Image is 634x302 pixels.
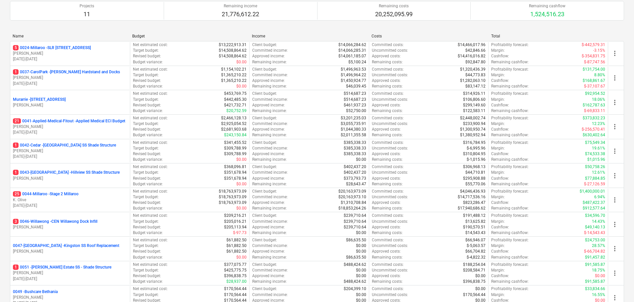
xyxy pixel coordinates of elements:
[252,42,277,48] p: Client budget :
[80,3,94,9] p: Projects
[463,97,486,102] p: $106,806.60
[224,140,247,146] p: $341,455.52
[13,102,127,108] p: [PERSON_NAME]
[583,206,605,211] p: $912,577.64
[372,108,403,114] p: Remaining costs :
[529,3,565,9] p: Remaining cashflow
[252,151,285,157] p: Approved income :
[372,84,403,89] p: Remaining costs :
[491,200,509,206] p: Cashflow :
[583,78,605,84] p: $168,861.67
[252,164,277,170] p: Client budget :
[463,176,486,181] p: $295,908.88
[224,213,247,218] p: $209,216.21
[611,147,619,155] span: more_vert
[593,48,605,53] p: -3.15%
[13,143,19,148] span: 1
[133,181,163,187] p: Budget variance :
[372,132,403,138] p: Remaining costs :
[584,84,605,89] p: $-37,107.67
[133,121,159,127] p: Target budget :
[133,67,168,72] p: Net estimated cost :
[463,102,486,108] p: $299,149.60
[611,74,619,82] span: more_vert
[463,140,486,146] p: $316,784.95
[341,115,366,121] p: $3,201,235.03
[236,59,247,65] p: $0.00
[372,213,404,218] p: Committed costs :
[465,72,486,78] p: $44,773.83
[252,84,287,89] p: Remaining income :
[236,206,247,211] p: $0.00
[252,146,288,151] p: Committed income :
[252,200,285,206] p: Approved income :
[13,243,119,249] p: 0047-[GEOGRAPHIC_DATA] - Kingston SS Roof Replacement
[133,102,161,108] p: Revised budget :
[252,78,285,84] p: Approved income :
[133,206,163,211] p: Budget variance :
[583,102,605,108] p: $162,787.63
[491,115,529,121] p: Profitability forecast :
[491,170,505,175] p: Margin :
[13,191,127,208] div: 250044-Millaroo -Stage 2 MillarooK. Olive[DATE]-[DATE]
[133,78,161,84] p: Revised budget :
[372,97,408,102] p: Uncommitted costs :
[341,67,366,72] p: $1,496,963.53
[133,157,163,162] p: Budget variance :
[583,115,605,121] p: $373,832.23
[224,102,247,108] p: $421,732.71
[221,121,247,127] p: $2,925,054.52
[344,176,366,181] p: $373,793.73
[585,176,605,181] p: $77,884.85
[341,132,366,138] p: $2,011,355.58
[582,127,605,132] p: $-256,570.41
[133,108,163,114] p: Budget variance :
[491,121,505,127] p: Margin :
[463,121,486,127] p: $233,900.94
[252,59,287,65] p: Remaining income :
[584,181,605,187] p: $-27,126.59
[133,72,159,78] p: Target budget :
[13,34,127,38] div: Name
[222,3,259,9] p: Remaining income
[491,67,529,72] p: Profitability forecast :
[491,146,505,151] p: Margin :
[491,164,529,170] p: Profitability forecast :
[583,132,605,138] p: $630,402.64
[252,157,287,162] p: Remaining income :
[13,219,127,230] div: 30046-Willawong -CEN Willawong Dock Infill[PERSON_NAME]
[224,146,247,151] p: $309,788.99
[491,78,509,84] p: Cashflow :
[133,176,161,181] p: Revised budget :
[372,176,401,181] p: Approved costs :
[491,127,509,132] p: Cashflow :
[236,181,247,187] p: $0.00
[13,75,127,81] p: [PERSON_NAME]
[491,194,505,200] p: Margin :
[133,42,168,48] p: Net estimated cost :
[219,194,247,200] p: $18,763,973.09
[13,154,127,159] p: [DATE] - [DATE]
[372,181,403,187] p: Remaining costs :
[356,157,366,162] p: $0.00
[491,181,529,187] p: Remaining cashflow :
[582,42,605,48] p: $-442,579.31
[458,53,486,59] p: $14,416,016.82
[465,170,486,175] p: $44,710.81
[611,49,619,57] span: more_vert
[460,132,486,138] p: $1,380,952.94
[592,170,605,175] p: 12.61%
[13,45,19,50] span: 5
[13,69,19,75] span: 1
[222,10,259,18] p: 21,776,612.22
[13,176,127,181] p: [PERSON_NAME]
[252,97,288,102] p: Committed income :
[372,194,408,200] p: Uncommitted costs :
[13,148,127,154] p: [PERSON_NAME]
[491,97,505,102] p: Margin :
[252,34,366,38] div: Income
[594,194,605,200] p: 6.94%
[133,140,168,146] p: Net estimated cost :
[594,72,605,78] p: 8.80%
[460,127,486,132] p: $1,300,950.74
